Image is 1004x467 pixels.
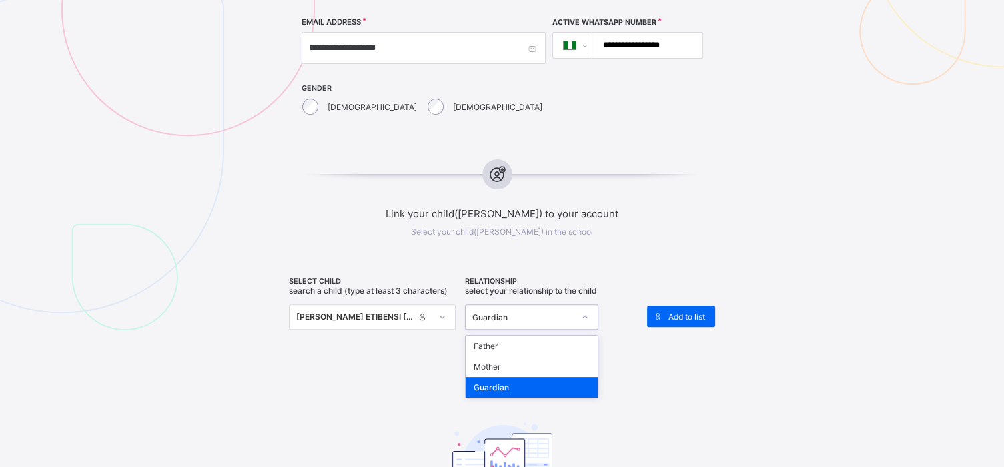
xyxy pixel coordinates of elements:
label: [DEMOGRAPHIC_DATA] [328,102,417,112]
span: Search a child (type at least 3 characters) [289,286,448,296]
div: Father [466,336,598,356]
span: SELECT CHILD [289,277,458,286]
span: Link your child([PERSON_NAME]) to your account [251,207,753,220]
span: GENDER [302,84,546,93]
label: Active WhatsApp Number [552,18,656,27]
div: Mother [466,356,598,377]
div: [PERSON_NAME] ETIBENSI [PERSON_NAME] [296,310,414,324]
label: [DEMOGRAPHIC_DATA] [453,102,542,112]
div: Guardian [472,312,574,322]
span: Select your child([PERSON_NAME]) in the school [411,227,593,237]
label: EMAIL ADDRESS [302,17,361,27]
div: Guardian [466,377,598,398]
span: RELATIONSHIP [465,277,634,286]
span: Select your relationship to the child [465,286,597,296]
span: Add to list [668,312,705,322]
